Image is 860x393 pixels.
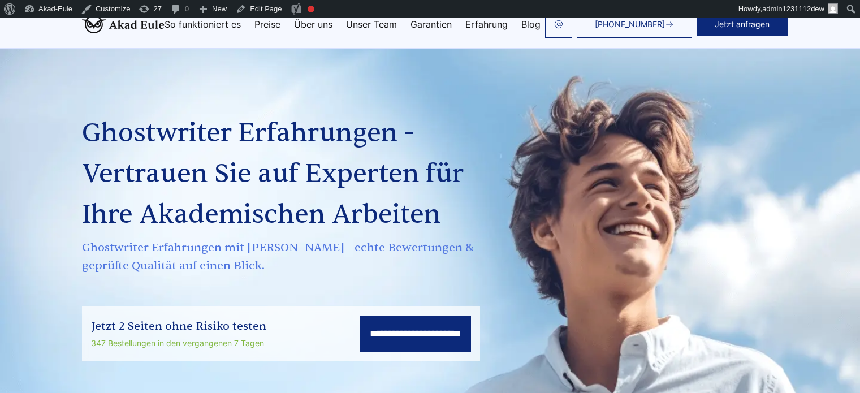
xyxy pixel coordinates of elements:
div: 347 Bestellungen in den vergangenen 7 Tagen [91,336,266,350]
a: Blog [521,20,541,29]
div: Focus keyphrase not set [308,6,314,12]
span: [PHONE_NUMBER] [595,20,665,29]
a: Garantien [410,20,452,29]
span: Ghostwriter Erfahrungen mit [PERSON_NAME] - echte Bewertungen & geprüfte Qualität auf einen Blick. [82,239,507,275]
h1: Ghostwriter Erfahrungen - Vertrauen Sie auf Experten für Ihre Akademischen Arbeiten [82,113,507,235]
a: Erfahrung [465,20,508,29]
a: Preise [254,20,280,29]
a: Unser Team [346,20,397,29]
div: Jetzt 2 Seiten ohne Risiko testen [91,317,266,335]
span: admin1231112dew [762,5,824,13]
a: [PHONE_NUMBER] [577,11,692,38]
a: So funktioniert es [165,20,241,29]
img: logo [82,15,165,33]
a: Über uns [294,20,332,29]
img: email [554,20,563,29]
button: Jetzt anfragen [697,13,788,36]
